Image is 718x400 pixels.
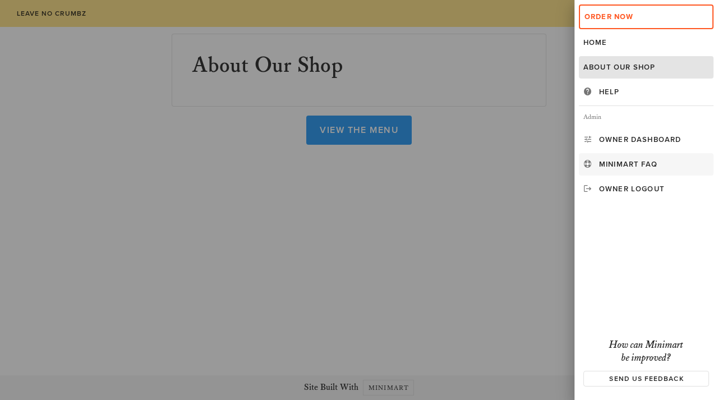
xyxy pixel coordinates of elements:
[583,339,709,364] h3: How can Minimart be improved?
[591,375,701,383] span: Send us Feedback
[599,135,709,144] div: Owner Dashboard
[579,106,714,128] div: Admin
[583,63,709,72] div: About Our Shop
[579,81,714,103] a: Help
[579,31,714,54] a: Home
[599,160,709,169] div: Minimart FAQ
[583,371,709,387] a: Send us Feedback
[599,185,709,194] div: Owner Logout
[579,153,714,176] a: Minimart FAQ
[584,12,708,21] div: Order Now
[599,88,709,96] div: Help
[579,56,714,79] a: About Our Shop
[579,128,714,151] a: Owner Dashboard
[579,4,714,29] a: Order Now
[583,38,709,47] div: Home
